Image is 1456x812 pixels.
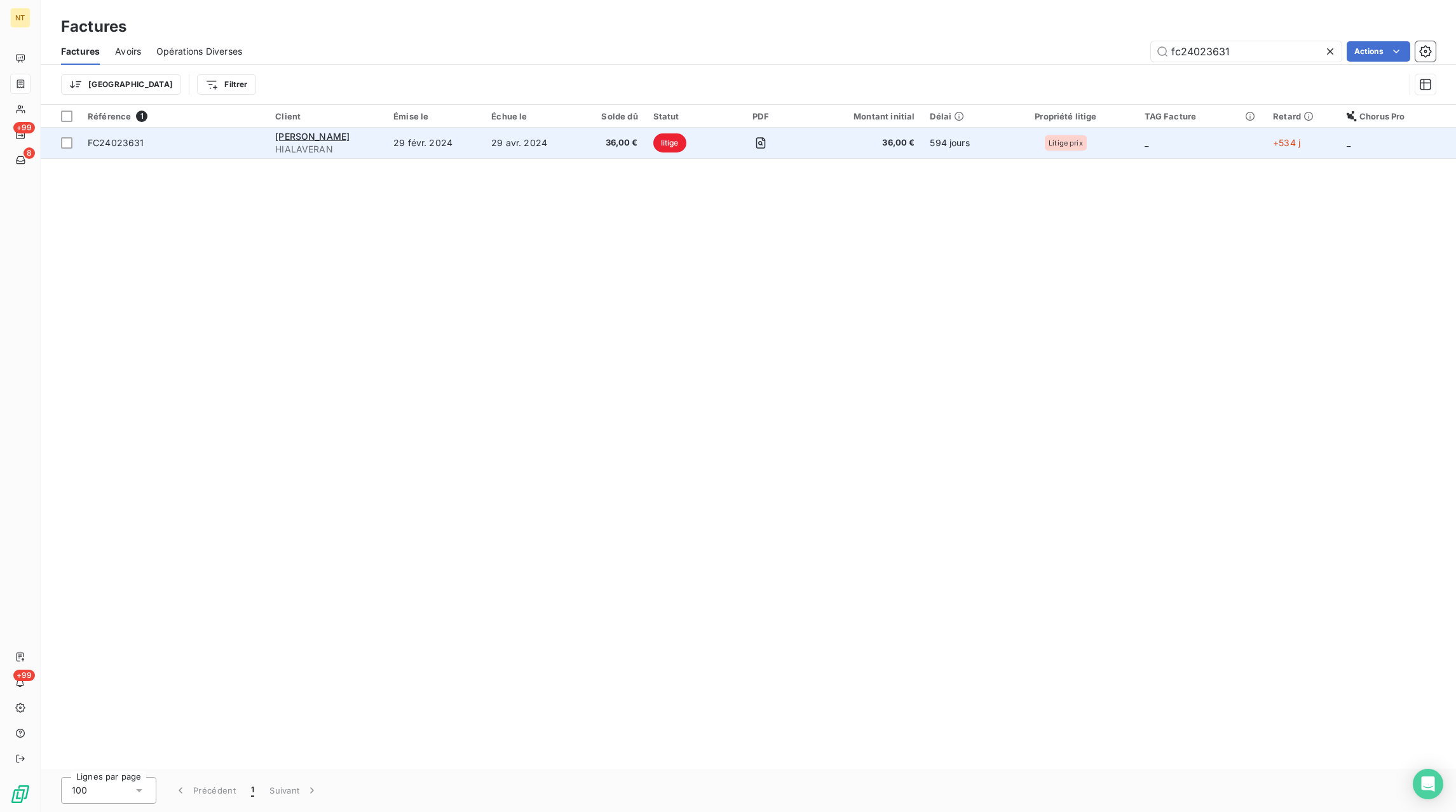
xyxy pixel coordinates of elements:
input: Rechercher [1151,41,1342,62]
span: 100 [72,784,87,797]
td: 29 févr. 2024 [386,128,484,158]
span: +534 j [1273,137,1300,148]
span: 1 [251,784,254,797]
div: Émise le [393,111,476,121]
span: +99 [13,122,35,133]
span: Avoirs [115,45,141,58]
div: Open Intercom Messenger [1413,769,1443,799]
span: _ [1145,137,1148,148]
h3: Factures [61,15,126,38]
div: Retard [1273,111,1331,121]
div: Solde dû [585,111,638,121]
div: Propriété litige [1002,111,1129,121]
span: 36,00 € [809,137,915,149]
span: _ [1347,137,1351,148]
div: Client [275,111,378,121]
div: NT [10,8,31,28]
div: Montant initial [809,111,915,121]
button: Précédent [167,777,243,804]
button: Filtrer [197,74,255,95]
span: litige [653,133,686,152]
span: FC24023631 [88,137,144,148]
div: PDF [728,111,794,121]
button: 1 [243,777,262,804]
span: Référence [88,111,131,121]
span: 8 [24,147,35,159]
button: Actions [1347,41,1410,62]
td: 594 jours [922,128,995,158]
div: Échue le [491,111,569,121]
span: 1 [136,111,147,122]
span: Opérations Diverses [156,45,242,58]
span: HIALAVERAN [275,143,378,156]
img: Logo LeanPay [10,784,31,804]
span: +99 [13,670,35,681]
div: TAG Facture [1145,111,1258,121]
div: Statut [653,111,712,121]
span: 36,00 € [585,137,638,149]
div: Chorus Pro [1347,111,1448,121]
span: Factures [61,45,100,58]
span: Litige prix [1049,139,1083,147]
div: Délai [930,111,987,121]
span: [PERSON_NAME] [275,131,350,142]
button: Suivant [262,777,326,804]
td: 29 avr. 2024 [484,128,577,158]
button: [GEOGRAPHIC_DATA] [61,74,181,95]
